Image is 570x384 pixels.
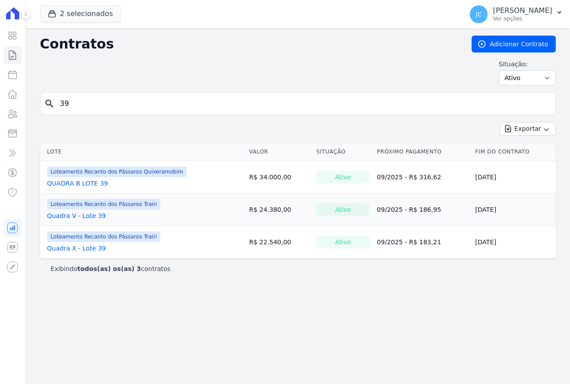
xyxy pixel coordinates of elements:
button: JC [PERSON_NAME] Ver opções [463,2,570,27]
td: [DATE] [472,194,556,226]
span: Loteamento Recanto dos Pássaros Trairi [47,231,161,242]
a: 09/2025 - R$ 316,62 [377,174,441,181]
th: Próximo Pagamento [373,143,472,161]
th: Valor [245,143,313,161]
a: QUADRA B LOTE 39 [47,179,108,188]
td: R$ 24.380,00 [245,194,313,226]
a: Adicionar Contrato [472,36,556,53]
button: Exportar [500,122,556,136]
div: Ativo [316,236,370,248]
a: 09/2025 - R$ 186,95 [377,206,441,213]
i: search [44,98,55,109]
p: Exibindo contratos [51,264,171,273]
td: R$ 22.540,00 [245,226,313,259]
td: R$ 34.000,00 [245,161,313,194]
span: Loteamento Recanto dos Pássaros Quixeramobim [47,166,187,177]
a: Quadra V - Lote 39 [47,211,106,220]
h2: Contratos [40,36,457,52]
p: [PERSON_NAME] [493,6,552,15]
p: Ver opções [493,15,552,22]
th: Lote [40,143,246,161]
td: [DATE] [472,226,556,259]
a: Quadra X - Lote 39 [47,244,106,253]
b: todos(as) os(as) 3 [77,265,141,272]
input: Buscar por nome do lote [55,95,552,113]
div: Ativo [316,171,370,183]
span: Loteamento Recanto dos Pássaros Trairi [47,199,161,210]
div: Ativo [316,203,370,216]
span: JC [476,11,482,17]
label: Situação: [499,60,556,69]
td: [DATE] [472,161,556,194]
th: Fim do Contrato [472,143,556,161]
button: 2 selecionados [40,5,121,22]
a: 09/2025 - R$ 183,21 [377,238,441,246]
th: Situação [313,143,373,161]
